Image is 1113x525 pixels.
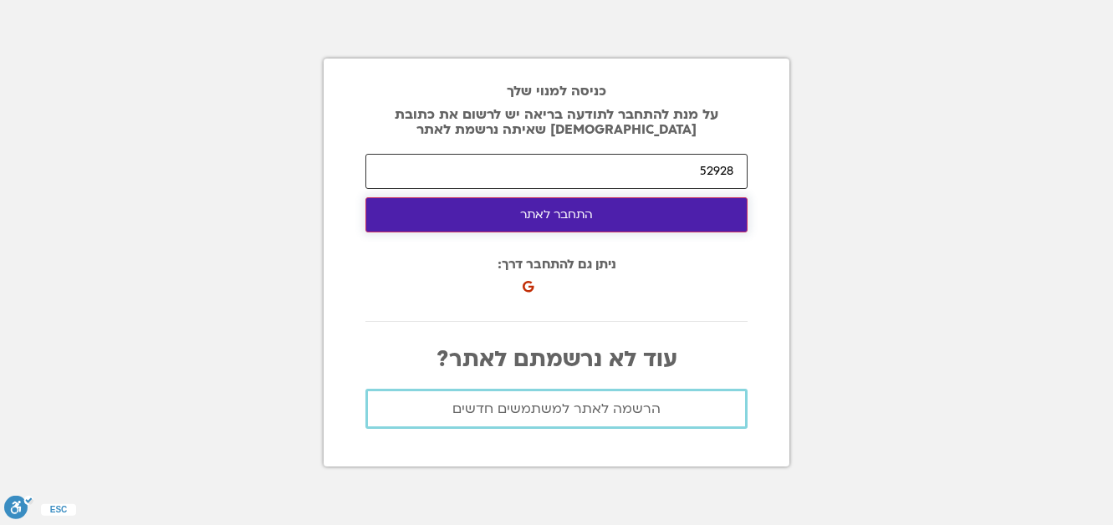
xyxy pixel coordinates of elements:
button: התחבר לאתר [365,197,748,232]
p: על מנת להתחבר לתודעה בריאה יש לרשום את כתובת [DEMOGRAPHIC_DATA] שאיתה נרשמת לאתר [365,107,748,137]
iframe: כפתור לכניסה באמצעות חשבון Google [527,262,710,299]
input: הקוד שקיבלת [365,154,748,189]
p: עוד לא נרשמתם לאתר? [365,347,748,372]
h2: כניסה למנוי שלך [365,84,748,99]
a: הרשמה לאתר למשתמשים חדשים [365,389,748,429]
span: הרשמה לאתר למשתמשים חדשים [452,401,661,416]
